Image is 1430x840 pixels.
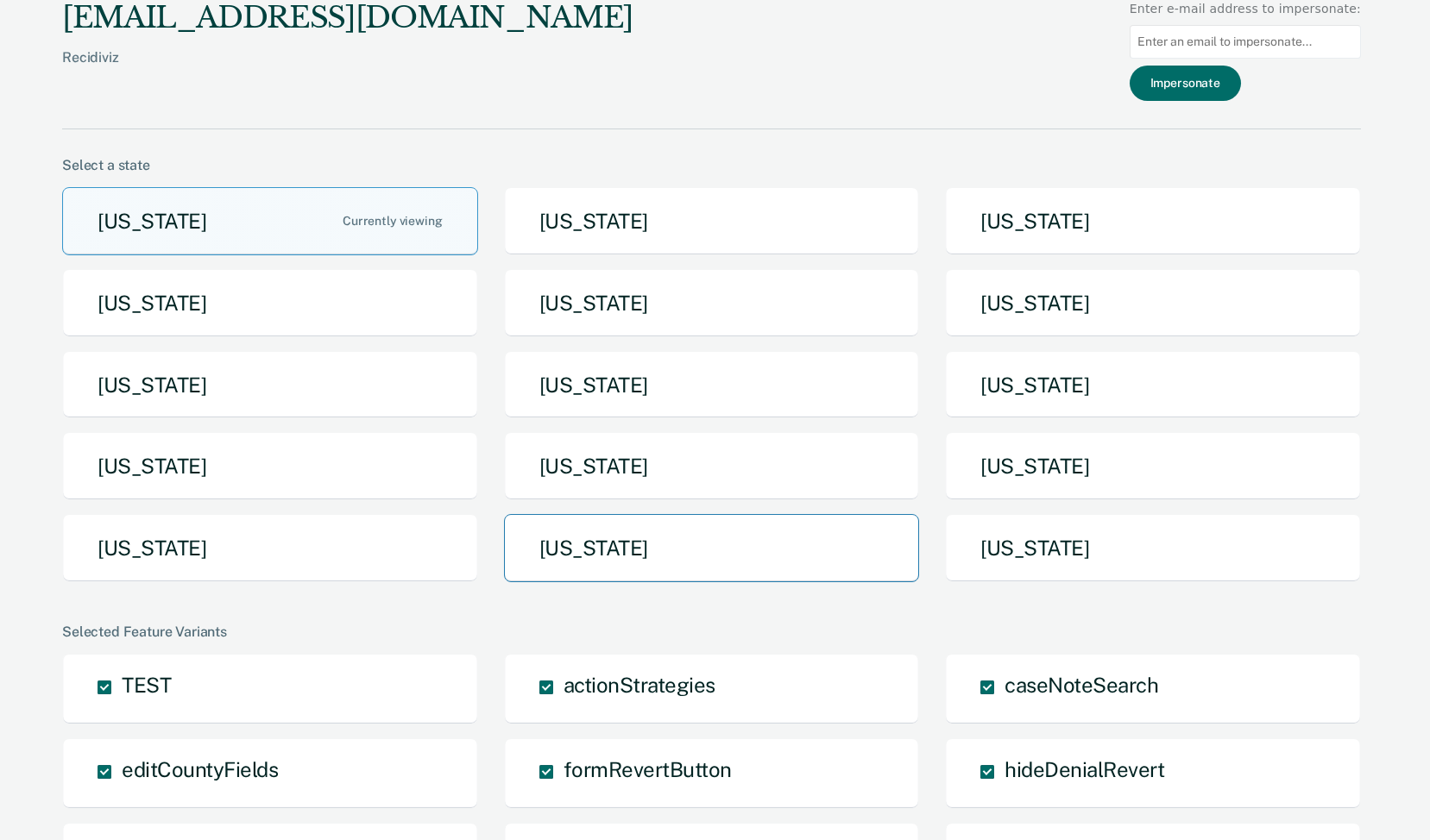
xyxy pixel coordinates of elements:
button: [US_STATE] [62,432,478,500]
button: [US_STATE] [504,514,920,582]
button: [US_STATE] [945,351,1361,419]
button: [US_STATE] [504,187,920,255]
button: [US_STATE] [62,351,478,419]
button: [US_STATE] [945,432,1361,500]
button: [US_STATE] [504,351,920,419]
button: [US_STATE] [504,269,920,337]
span: editCountyFields [122,757,278,781]
span: actionStrategies [564,673,715,697]
button: [US_STATE] [945,269,1361,337]
button: [US_STATE] [945,514,1361,582]
button: [US_STATE] [62,187,478,255]
div: Select a state [62,157,1361,173]
button: [US_STATE] [62,269,478,337]
button: [US_STATE] [945,187,1361,255]
span: formRevertButton [564,757,732,781]
button: [US_STATE] [62,514,478,582]
span: caseNoteSearch [1005,673,1158,697]
div: Selected Feature Variants [62,624,1361,640]
input: Enter an email to impersonate... [1130,25,1361,59]
button: [US_STATE] [504,432,920,500]
div: Recidiviz [62,49,633,93]
button: Impersonate [1130,66,1241,101]
span: TEST [122,673,171,697]
span: hideDenialRevert [1005,757,1164,781]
